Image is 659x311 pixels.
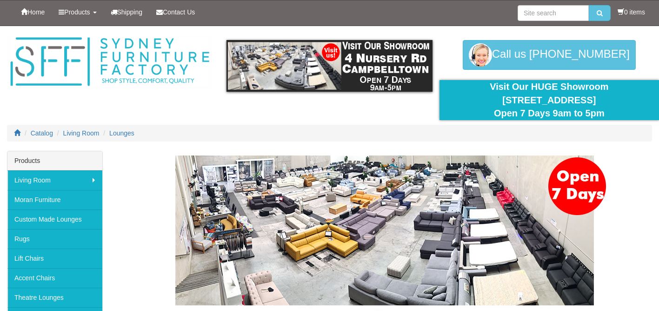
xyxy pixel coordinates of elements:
[7,210,102,229] a: Custom Made Lounges
[618,7,645,17] li: 0 items
[7,35,213,88] img: Sydney Furniture Factory
[7,229,102,249] a: Rugs
[446,80,652,120] div: Visit Our HUGE Showroom [STREET_ADDRESS] Open 7 Days 9am to 5pm
[518,5,589,21] input: Site search
[104,0,150,24] a: Shipping
[7,190,102,210] a: Moran Furniture
[7,288,102,307] a: Theatre Lounges
[226,40,432,92] img: showroom.gif
[117,8,143,16] span: Shipping
[27,8,45,16] span: Home
[31,129,53,137] a: Catalog
[63,129,100,137] a: Living Room
[7,249,102,268] a: Lift Chairs
[7,170,102,190] a: Living Room
[7,268,102,288] a: Accent Chairs
[52,0,103,24] a: Products
[7,151,102,170] div: Products
[163,8,195,16] span: Contact Us
[64,8,90,16] span: Products
[14,0,52,24] a: Home
[109,129,134,137] a: Lounges
[149,0,202,24] a: Contact Us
